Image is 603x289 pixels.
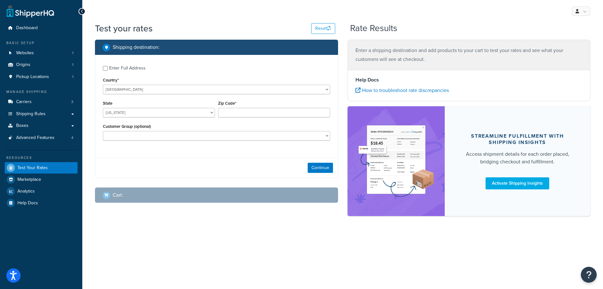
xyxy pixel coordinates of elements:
[5,59,78,71] a: Origins1
[5,96,78,108] a: Carriers3
[17,200,38,206] span: Help Docs
[113,192,123,198] h2: Cart :
[5,108,78,120] a: Shipping Rules
[218,101,236,106] label: Zip Code*
[460,150,575,166] div: Access shipment details for each order placed, bridging checkout and fulfillment.
[5,59,78,71] li: Origins
[5,197,78,209] a: Help Docs
[5,47,78,59] li: Websites
[357,116,435,207] img: feature-image-si-e24932ea9b9fcd0ff835db86be1ff8d589347e8876e1638d903ea230a36726be.png
[16,123,28,128] span: Boxes
[5,71,78,83] li: Pickup Locations
[5,89,78,95] div: Manage Shipping
[103,78,119,82] label: Country*
[5,186,78,197] a: Analytics
[103,124,151,129] label: Customer Group (optional)
[109,64,146,73] div: Enter Full Address
[355,76,583,84] h4: Help Docs
[71,99,73,105] span: 3
[17,165,48,171] span: Test Your Rates
[581,267,597,283] button: Open Resource Center
[5,47,78,59] a: Websites1
[5,174,78,185] a: Marketplace
[5,96,78,108] li: Carriers
[72,62,73,68] span: 1
[72,50,73,56] span: 1
[17,189,35,194] span: Analytics
[355,46,583,64] p: Enter a shipping destination and add products to your cart to test your rates and see what your c...
[16,25,38,31] span: Dashboard
[355,87,449,94] a: How to troubleshoot rate discrepancies
[350,23,397,33] h2: Rate Results
[460,133,575,146] div: Streamline Fulfillment with Shipping Insights
[5,155,78,161] div: Resources
[113,44,160,50] h2: Shipping destination :
[16,62,30,68] span: Origins
[95,22,153,35] h1: Test your rates
[16,50,34,56] span: Websites
[103,101,112,106] label: State
[5,132,78,144] a: Advanced Features4
[311,23,335,34] button: Reset
[5,132,78,144] li: Advanced Features
[5,120,78,132] a: Boxes
[71,135,73,141] span: 4
[5,162,78,174] a: Test Your Rates
[5,40,78,46] div: Basic Setup
[103,66,108,71] input: Enter Full Address
[5,22,78,34] a: Dashboard
[486,177,549,189] a: Activate Shipping Insights
[16,74,49,80] span: Pickup Locations
[16,99,32,105] span: Carriers
[72,74,73,80] span: 1
[5,71,78,83] a: Pickup Locations1
[308,163,333,173] button: Continue
[16,111,46,117] span: Shipping Rules
[17,177,41,182] span: Marketplace
[16,135,54,141] span: Advanced Features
